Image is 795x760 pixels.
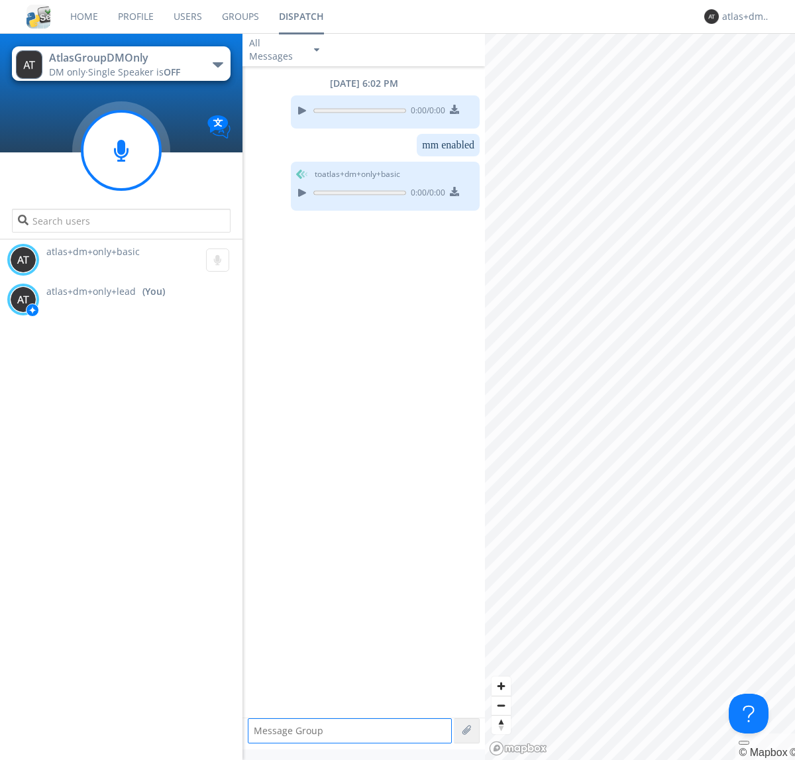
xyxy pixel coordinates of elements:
img: 373638.png [10,246,36,273]
img: cddb5a64eb264b2086981ab96f4c1ba7 [26,5,50,28]
img: download media button [450,105,459,114]
div: [DATE] 6:02 PM [242,77,485,90]
img: caret-down-sm.svg [314,48,319,52]
img: download media button [450,187,459,196]
iframe: Toggle Customer Support [729,694,768,733]
span: OFF [164,66,180,78]
span: 0:00 / 0:00 [406,105,445,119]
dc-p: mm enabled [422,139,474,151]
span: atlas+dm+only+basic [46,245,140,258]
img: 373638.png [10,286,36,313]
img: 373638.png [16,50,42,79]
div: atlas+dm+only+lead [722,10,772,23]
span: atlas+dm+only+lead [46,285,136,298]
div: (You) [142,285,165,298]
button: Reset bearing to north [492,715,511,734]
span: to atlas+dm+only+basic [315,168,400,180]
input: Search users [12,209,230,233]
button: Toggle attribution [739,741,749,745]
button: Zoom in [492,677,511,696]
img: Translation enabled [207,115,231,138]
a: Mapbox [739,747,787,758]
div: All Messages [249,36,302,63]
button: Zoom out [492,696,511,715]
span: 0:00 / 0:00 [406,187,445,201]
span: Single Speaker is [88,66,180,78]
div: AtlasGroupDMOnly [49,50,198,66]
a: Mapbox logo [489,741,547,756]
div: DM only · [49,66,198,79]
button: AtlasGroupDMOnlyDM only·Single Speaker isOFF [12,46,230,81]
img: 373638.png [704,9,719,24]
